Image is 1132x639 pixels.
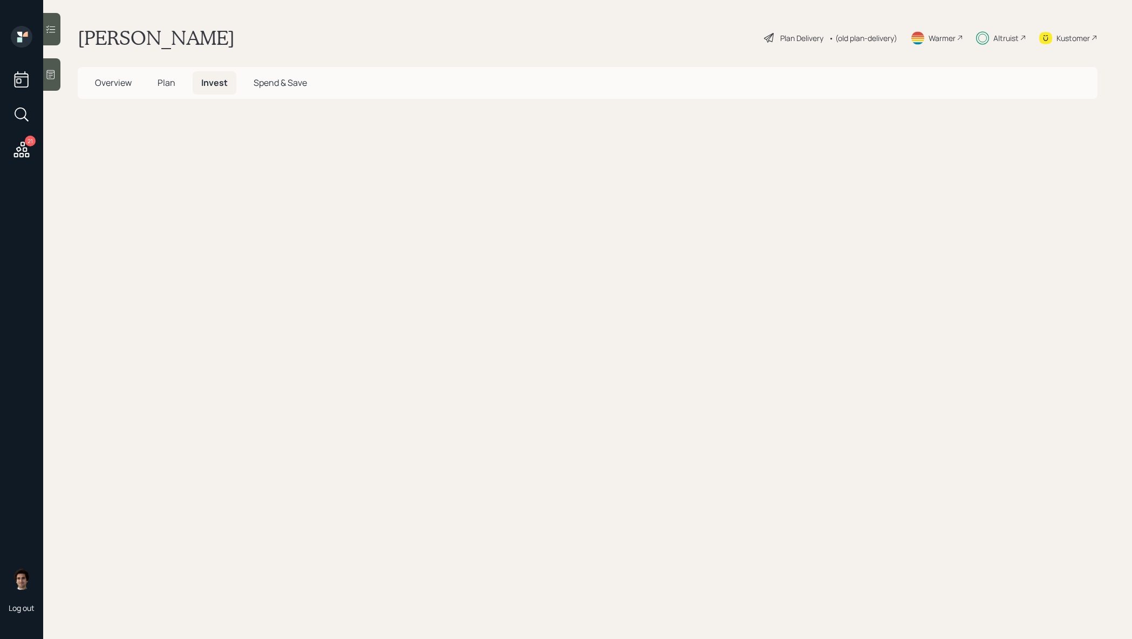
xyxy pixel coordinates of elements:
div: • (old plan-delivery) [829,32,897,44]
div: Kustomer [1056,32,1090,44]
img: harrison-schaefer-headshot-2.png [11,568,32,590]
h1: [PERSON_NAME] [78,26,235,50]
div: Altruist [993,32,1019,44]
span: Plan [158,77,175,89]
div: Log out [9,603,35,613]
div: 21 [25,136,36,146]
div: Warmer [929,32,956,44]
span: Invest [201,77,228,89]
span: Overview [95,77,132,89]
span: Spend & Save [254,77,307,89]
div: Plan Delivery [780,32,823,44]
